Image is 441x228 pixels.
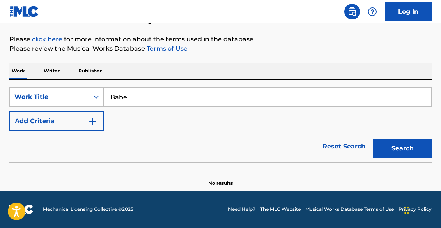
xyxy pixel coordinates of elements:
iframe: Chat Widget [402,191,441,228]
a: The MLC Website [260,206,301,213]
img: 9d2ae6d4665cec9f34b9.svg [88,117,97,126]
form: Search Form [9,87,432,162]
img: help [368,7,377,16]
button: Add Criteria [9,111,104,131]
a: Public Search [344,4,360,19]
div: Drag [404,198,409,222]
img: search [347,7,357,16]
a: Need Help? [228,206,255,213]
a: Musical Works Database Terms of Use [305,206,394,213]
div: Work Title [14,92,85,102]
p: Writer [41,63,62,79]
p: Please review the Musical Works Database [9,44,432,53]
a: Privacy Policy [398,206,432,213]
p: Publisher [76,63,104,79]
a: Log In [385,2,432,21]
p: No results [208,170,233,187]
a: Reset Search [319,138,369,155]
p: Please for more information about the terms used in the database. [9,35,432,44]
a: click here [32,35,62,43]
img: logo [9,205,34,214]
a: Terms of Use [145,45,188,52]
div: Help [365,4,380,19]
button: Search [373,139,432,158]
p: Work [9,63,27,79]
img: MLC Logo [9,6,39,17]
span: Mechanical Licensing Collective © 2025 [43,206,133,213]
